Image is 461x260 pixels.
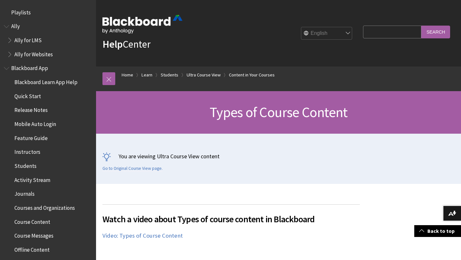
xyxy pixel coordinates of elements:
[301,27,352,40] select: Site Language Selector
[102,38,123,51] strong: Help
[14,189,35,197] span: Journals
[14,231,53,239] span: Course Messages
[14,105,48,114] span: Release Notes
[102,15,182,34] img: Blackboard by Anthology
[14,161,36,169] span: Students
[14,35,42,43] span: Ally for LMS
[102,212,360,226] span: Watch a video about Types of course content in Blackboard
[421,26,450,38] input: Search
[14,91,41,99] span: Quick Start
[14,77,77,85] span: Blackboard Learn App Help
[4,7,92,18] nav: Book outline for Playlists
[14,217,50,225] span: Course Content
[14,133,48,141] span: Feature Guide
[229,71,275,79] a: Content in Your Courses
[122,71,133,79] a: Home
[102,166,163,171] a: Go to Original Course View page.
[414,225,461,237] a: Back to top
[142,71,152,79] a: Learn
[102,232,183,240] a: Video: Types of Course Content
[14,119,56,127] span: Mobile Auto Login
[102,38,150,51] a: HelpCenter
[14,147,40,155] span: Instructors
[14,244,50,253] span: Offline Content
[11,7,31,16] span: Playlists
[4,21,92,60] nav: Book outline for Anthology Ally Help
[11,63,48,72] span: Blackboard App
[210,103,348,121] span: Types of Course Content
[14,49,53,58] span: Ally for Websites
[187,71,221,79] a: Ultra Course View
[161,71,178,79] a: Students
[14,175,50,183] span: Activity Stream
[11,21,20,30] span: Ally
[102,152,455,160] p: You are viewing Ultra Course View content
[14,202,75,211] span: Courses and Organizations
